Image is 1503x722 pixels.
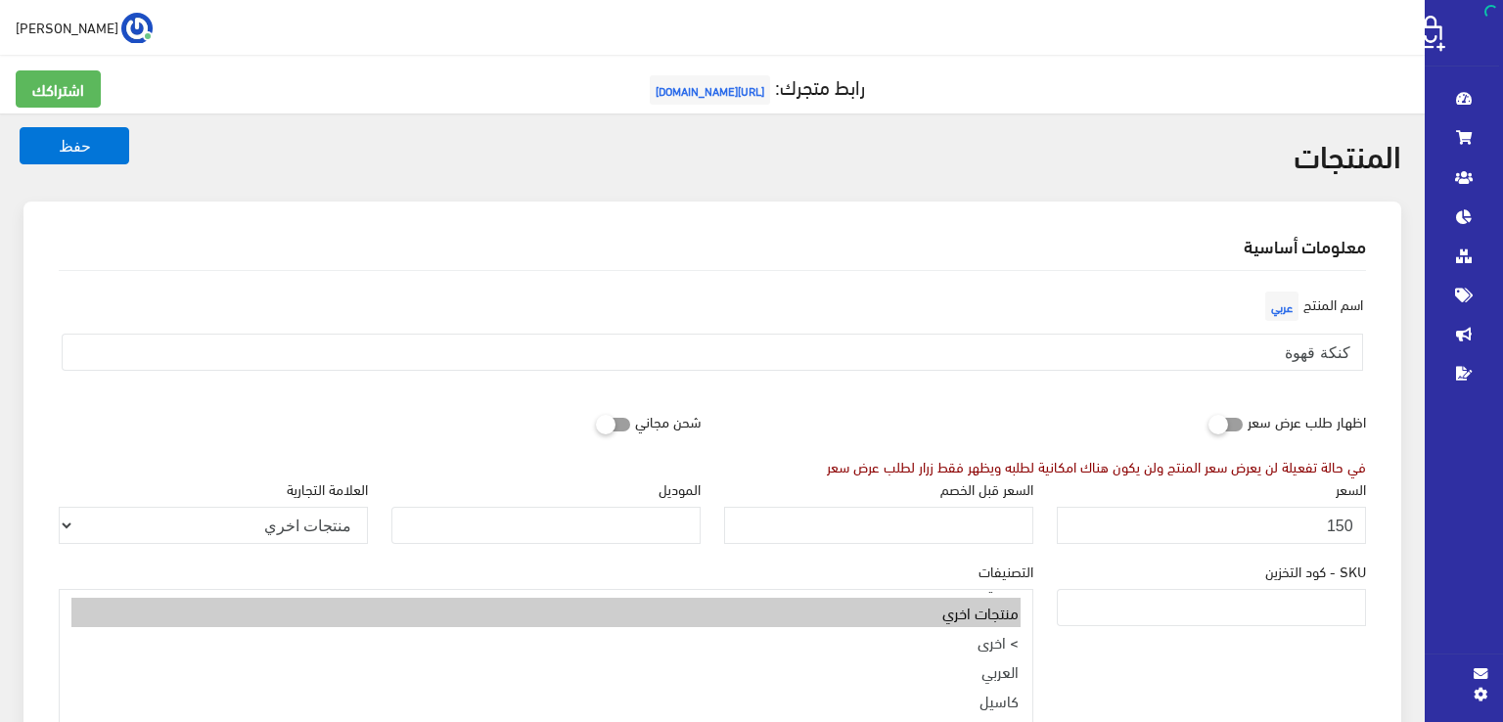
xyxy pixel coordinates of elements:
option: منتجات اخري [71,598,1021,627]
label: شحن مجاني [635,402,701,439]
label: السعر [1336,477,1366,499]
label: السعر قبل الخصم [940,477,1033,499]
label: اظهار طلب عرض سعر [1248,402,1366,439]
span: عربي [1265,292,1298,321]
div: في حالة تفعيلة لن يعرض سعر المنتج ولن يكون هناك امكانية لطلبه ويظهر فقط زرار لطلب عرض سعر [827,456,1366,477]
h2: معلومات أساسية [59,237,1366,254]
span: [URL][DOMAIN_NAME] [650,75,770,105]
h2: المنتجات [23,137,1401,171]
span: [PERSON_NAME] [16,15,118,39]
label: الموديل [659,477,701,499]
label: اسم المنتج [1260,287,1363,326]
label: التصنيفات [979,560,1033,581]
a: اشتراكك [16,70,101,108]
option: كاسيل [71,686,1021,715]
label: SKU - كود التخزين [1265,560,1366,581]
label: العلامة التجارية [287,477,368,499]
a: رابط متجرك:[URL][DOMAIN_NAME] [645,68,865,104]
img: ... [121,13,153,44]
option: > اخرى [71,627,1021,656]
option: العربي [71,656,1021,686]
button: حفظ [20,127,129,164]
a: ... [PERSON_NAME] [16,12,153,43]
